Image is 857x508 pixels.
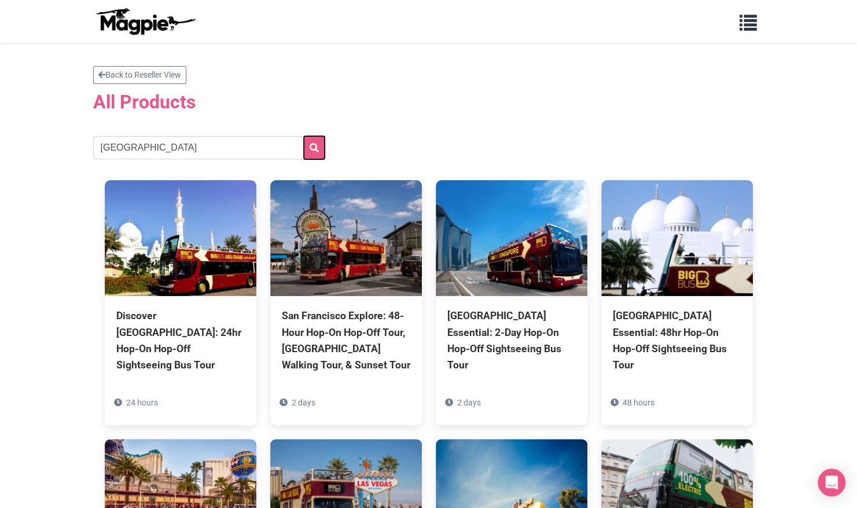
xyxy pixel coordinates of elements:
div: [GEOGRAPHIC_DATA] Essential: 2-Day Hop-On Hop-Off Sightseeing Bus Tour [447,308,576,373]
a: Back to Reseller View [93,66,186,84]
div: San Francisco Explore: 48-Hour Hop-On Hop-Off Tour, [GEOGRAPHIC_DATA] Walking Tour, & Sunset Tour [282,308,410,373]
img: Abu Dhabi Essential: 48hr Hop-On Hop-Off Sightseeing Bus Tour [601,180,753,296]
span: 48 hours [623,398,654,407]
span: 2 days [457,398,481,407]
a: San Francisco Explore: 48-Hour Hop-On Hop-Off Tour, [GEOGRAPHIC_DATA] Walking Tour, & Sunset Tour... [270,180,422,425]
div: Open Intercom Messenger [818,469,845,496]
div: Discover [GEOGRAPHIC_DATA]: 24hr Hop-On Hop-Off Sightseeing Bus Tour [116,308,245,373]
img: San Francisco Explore: 48-Hour Hop-On Hop-Off Tour, Chinatown Walking Tour, & Sunset Tour [270,180,422,296]
div: [GEOGRAPHIC_DATA] Essential: 48hr Hop-On Hop-Off Sightseeing Bus Tour [613,308,741,373]
input: Search products... [93,136,325,159]
a: Discover [GEOGRAPHIC_DATA]: 24hr Hop-On Hop-Off Sightseeing Bus Tour 24 hours [105,180,256,425]
a: [GEOGRAPHIC_DATA] Essential: 2-Day Hop-On Hop-Off Sightseeing Bus Tour 2 days [436,180,587,425]
img: logo-ab69f6fb50320c5b225c76a69d11143b.png [93,8,197,35]
img: Singapore Essential: 2-Day Hop-On Hop-Off Sightseeing Bus Tour [436,180,587,296]
span: 2 days [292,398,315,407]
span: 24 hours [126,398,158,407]
a: [GEOGRAPHIC_DATA] Essential: 48hr Hop-On Hop-Off Sightseeing Bus Tour 48 hours [601,180,753,425]
img: Discover Abu Dhabi: 24hr Hop-On Hop-Off Sightseeing Bus Tour [105,180,256,296]
h2: All Products [93,91,764,113]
